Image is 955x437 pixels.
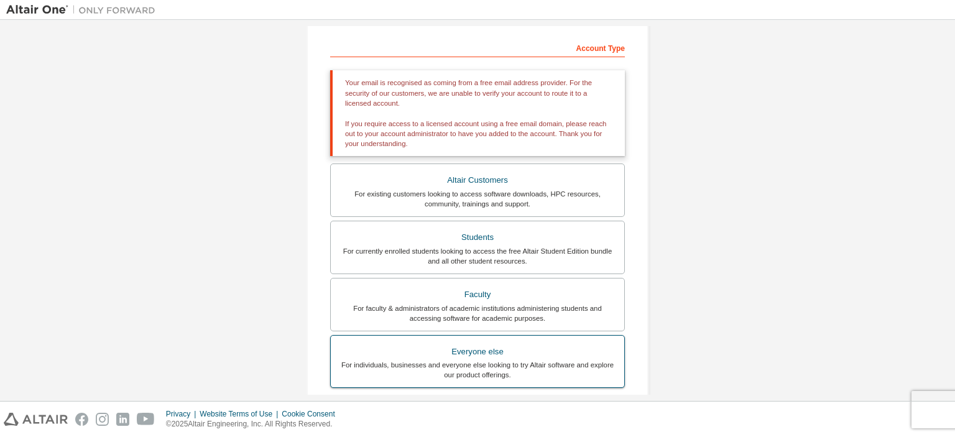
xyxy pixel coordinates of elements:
[4,413,68,426] img: altair_logo.svg
[338,229,617,246] div: Students
[282,409,342,419] div: Cookie Consent
[338,172,617,189] div: Altair Customers
[200,409,282,419] div: Website Terms of Use
[338,360,617,380] div: For individuals, businesses and everyone else looking to try Altair software and explore our prod...
[338,303,617,323] div: For faculty & administrators of academic institutions administering students and accessing softwa...
[330,37,625,57] div: Account Type
[166,419,343,430] p: © 2025 Altair Engineering, Inc. All Rights Reserved.
[6,4,162,16] img: Altair One
[338,286,617,303] div: Faculty
[338,246,617,266] div: For currently enrolled students looking to access the free Altair Student Edition bundle and all ...
[116,413,129,426] img: linkedin.svg
[338,189,617,209] div: For existing customers looking to access software downloads, HPC resources, community, trainings ...
[338,343,617,361] div: Everyone else
[75,413,88,426] img: facebook.svg
[96,413,109,426] img: instagram.svg
[166,409,200,419] div: Privacy
[330,70,625,156] div: Your email is recognised as coming from a free email address provider. For the security of our cu...
[137,413,155,426] img: youtube.svg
